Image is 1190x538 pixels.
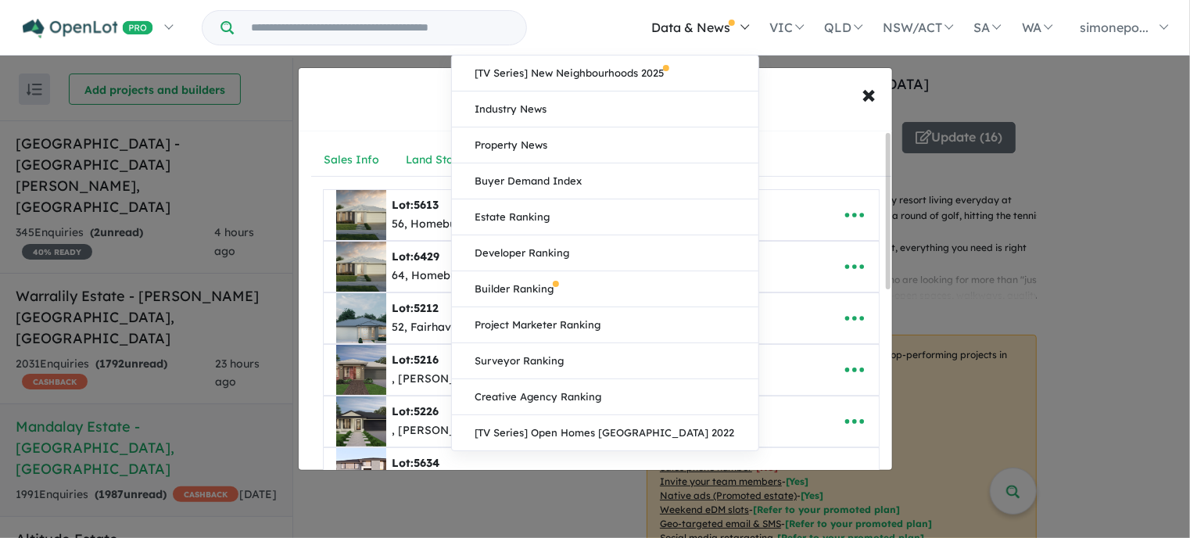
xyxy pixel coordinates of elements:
[336,242,386,292] img: Mandalay%20Estate%20-%20Beveridge%20-%20Lot%206429___1750373090.jpg
[414,456,440,470] span: 5634
[392,456,440,470] b: Lot:
[452,415,758,450] a: [TV Series] Open Homes [GEOGRAPHIC_DATA] 2022
[336,345,386,395] img: Mandalay%20Estate%20-%20Beveridge%20-%20Lot%205216___1751264364.jpg
[392,215,699,234] div: 56, Homebuyers Centre, None, None, $575,000, Available
[324,151,380,170] div: Sales Info
[392,404,439,418] b: Lot:
[1080,20,1149,35] span: simonepo...
[392,301,439,315] b: Lot:
[336,190,386,240] img: Mandalay%20Estate%20-%20Beveridge%20-%20Lot%205613___1750372926.jpg
[392,353,439,367] b: Lot:
[392,421,713,440] div: , [PERSON_NAME] Homes, None, None, $812,235, Available
[452,271,758,307] a: Builder Ranking
[237,11,523,45] input: Try estate name, suburb, builder or developer
[452,163,758,199] a: Buyer Demand Index
[452,379,758,415] a: Creative Agency Ranking
[336,293,386,343] img: Mandalay%20Estate%20-%20Beveridge%20-%20Lot%205212___1750373584.jpg
[392,249,440,264] b: Lot:
[414,198,439,212] span: 5613
[414,301,439,315] span: 5212
[862,77,876,110] span: ×
[392,267,699,285] div: 64, Homebuyers Centre, None, None, $577,000, Available
[452,199,758,235] a: Estate Ranking
[407,151,505,170] div: Land Stock List ( 6 )
[414,353,439,367] span: 5216
[452,127,758,163] a: Property News
[452,235,758,271] a: Developer Ranking
[452,343,758,379] a: Surveyor Ranking
[23,19,153,38] img: Openlot PRO Logo White
[336,448,386,498] img: Mandalay%20Estate%20-%20Beveridge%20-%20Lot%205634___1751266449.jpg
[336,396,386,447] img: Mandalay%20Estate%20-%20Beveridge%20-%20Lot%205226___1751266448.jpg
[414,404,439,418] span: 5226
[452,91,758,127] a: Industry News
[452,56,758,91] a: [TV Series] New Neighbourhoods 2025
[392,370,715,389] div: , [PERSON_NAME] Homes, None, None, $659,985, Available
[392,198,439,212] b: Lot:
[452,307,758,343] a: Project Marketer Ranking
[414,249,440,264] span: 6429
[392,318,683,337] div: 52, Fairhaven Homes, None, None, $619,714, Available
